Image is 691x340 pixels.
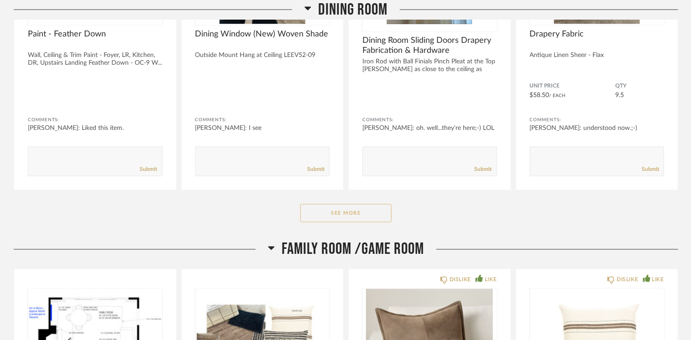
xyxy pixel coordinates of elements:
span: QTY [615,82,664,90]
div: [PERSON_NAME]: I see [195,124,330,133]
div: Wall, Ceiling & Trim Paint - Foyer, LR, Kitchen, DR, Upstairs Landing Feather Down - OC-9 W... [28,52,162,67]
span: Dining Window (New) Woven Shade [195,29,330,39]
span: Family Room /Game Room [282,240,424,259]
div: Iron Rod with Ball Finials Pinch Pleat at the Top [PERSON_NAME] as close to the ceiling as possib... [362,58,497,81]
button: See More [300,204,392,222]
span: $58.50 [530,92,550,98]
div: Comments: [28,116,162,125]
div: [PERSON_NAME]: understood now.;-) [530,124,665,133]
div: Outside Mount Hang at Ceiling LEEV52-09 [195,52,330,59]
a: Submit [307,166,325,174]
div: Antique Linen Sheer - Flax [530,52,665,59]
span: Paint - Feather Down [28,29,162,39]
div: DISLIKE [450,275,471,284]
div: DISLIKE [617,275,638,284]
div: Comments: [195,116,330,125]
div: [PERSON_NAME]: oh. well...they're here;-) LOL [362,124,497,133]
a: Submit [140,166,157,174]
span: 9.5 [615,92,624,98]
div: Comments: [530,116,665,125]
div: [PERSON_NAME]: Liked this item. [28,124,162,133]
a: Submit [475,166,492,174]
div: Comments: [362,116,497,125]
span: / Each [550,93,566,98]
div: LIKE [485,275,497,284]
span: Drapery Fabric [530,29,665,39]
span: Dining Room Sliding Doors Drapery Fabrication & Hardware [362,36,497,56]
a: Submit [642,166,659,174]
span: Unit Price [530,82,616,90]
div: LIKE [652,275,664,284]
